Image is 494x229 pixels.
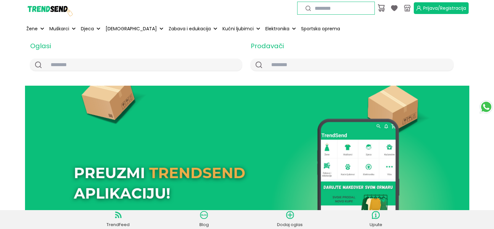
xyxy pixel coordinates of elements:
[81,25,94,32] p: Djeca
[222,25,254,32] p: Kućni ljubimci
[49,25,69,32] p: Muškarci
[26,25,38,32] p: Žene
[167,21,219,36] button: Zabava i edukacija
[264,21,297,36] button: Elektronika
[361,222,390,228] p: Upute
[300,21,341,36] a: Sportska oprema
[48,21,77,36] button: Muškarci
[80,21,102,36] button: Djeca
[251,41,454,51] h2: Prodavači
[423,5,466,11] span: Prijava/Registracija
[30,41,242,51] h2: Oglasi
[414,2,469,14] button: Prijava/Registracija
[104,222,133,228] p: TrendFeed
[106,25,157,32] p: [DEMOGRAPHIC_DATA]
[104,211,133,228] a: TrendFeed
[275,211,305,228] a: Dodaj oglas
[265,25,289,32] p: Elektronika
[361,211,390,228] a: Upute
[221,21,261,36] button: Kućni ljubimci
[25,21,45,36] button: Žene
[169,25,211,32] p: Zabava i edukacija
[189,211,219,228] a: Blog
[104,21,165,36] button: [DEMOGRAPHIC_DATA]
[189,222,219,228] p: Blog
[275,222,305,228] p: Dodaj oglas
